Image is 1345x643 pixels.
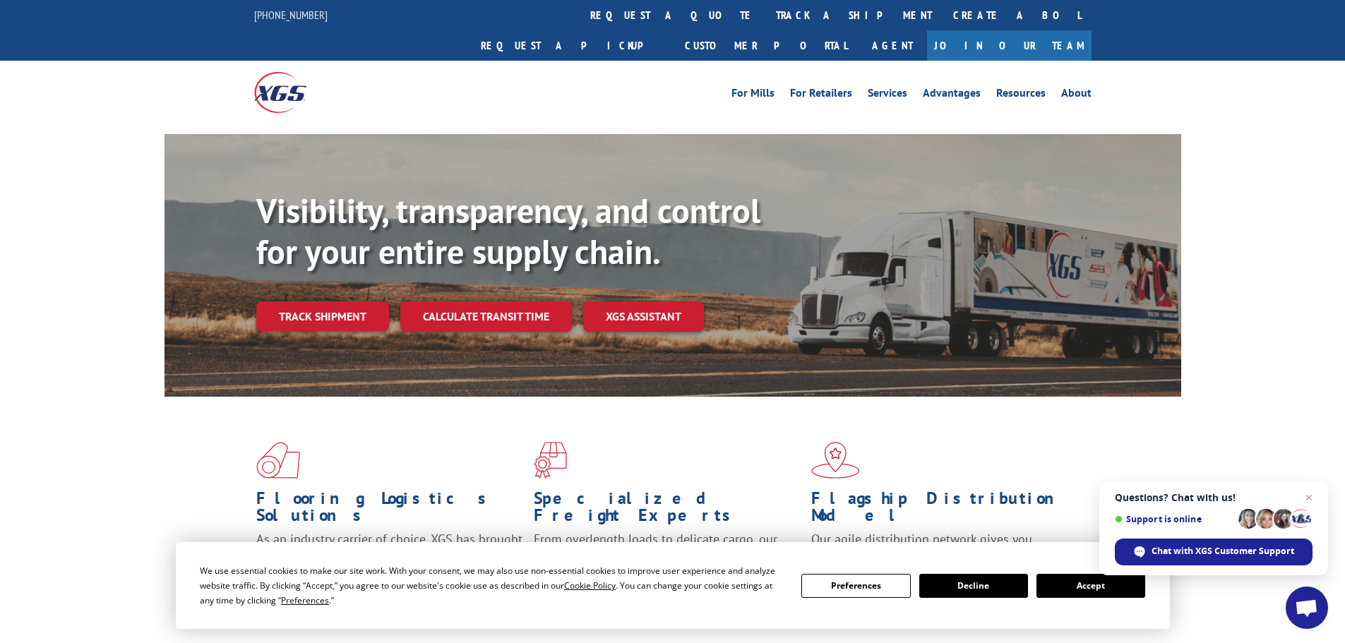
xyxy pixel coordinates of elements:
span: Our agile distribution network gives you nationwide inventory management on demand. [811,531,1071,564]
span: Cookie Policy [564,579,616,591]
a: About [1061,88,1092,103]
b: Visibility, transparency, and control for your entire supply chain. [256,188,760,273]
p: From overlength loads to delicate cargo, our experienced staff knows the best way to move your fr... [534,531,801,594]
span: Preferences [281,594,329,606]
span: Questions? Chat with us! [1115,492,1313,503]
img: xgs-icon-flagship-distribution-model-red [811,442,860,479]
a: Request a pickup [470,30,674,61]
a: For Mills [731,88,775,103]
div: Open chat [1286,587,1328,629]
img: xgs-icon-focused-on-flooring-red [534,442,567,479]
a: [PHONE_NUMBER] [254,8,328,22]
button: Accept [1036,574,1145,598]
div: We use essential cookies to make our site work. With your consent, we may also use non-essential ... [200,563,784,608]
button: Preferences [801,574,910,598]
span: As an industry carrier of choice, XGS has brought innovation and dedication to flooring logistics... [256,531,522,581]
img: xgs-icon-total-supply-chain-intelligence-red [256,442,300,479]
a: XGS ASSISTANT [583,301,704,332]
a: Customer Portal [674,30,858,61]
h1: Specialized Freight Experts [534,490,801,531]
a: Track shipment [256,301,389,331]
h1: Flagship Distribution Model [811,490,1078,531]
span: Close chat [1301,489,1317,506]
a: Resources [996,88,1046,103]
button: Decline [919,574,1028,598]
a: Join Our Team [927,30,1092,61]
span: Chat with XGS Customer Support [1152,545,1294,558]
a: Agent [858,30,927,61]
a: For Retailers [790,88,852,103]
div: Chat with XGS Customer Support [1115,539,1313,565]
a: Advantages [923,88,981,103]
div: Cookie Consent Prompt [176,542,1170,629]
h1: Flooring Logistics Solutions [256,490,523,531]
span: Support is online [1115,514,1233,524]
a: Services [868,88,907,103]
a: Calculate transit time [400,301,572,332]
